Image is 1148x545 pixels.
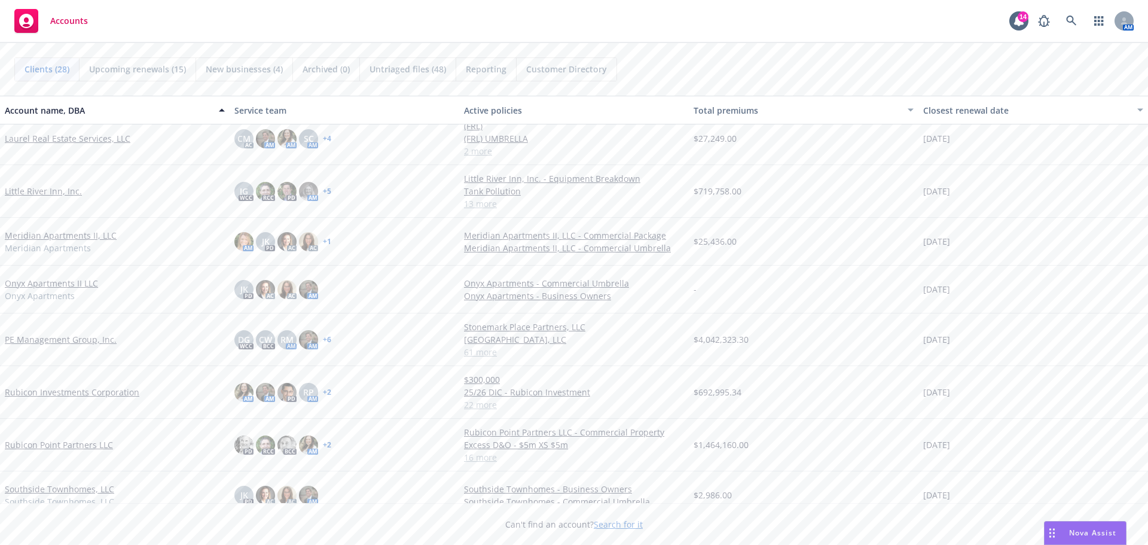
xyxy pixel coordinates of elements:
img: photo [277,383,297,402]
span: [DATE] [923,185,950,197]
a: 61 more [464,346,684,358]
span: DG [238,333,250,346]
span: Can't find an account? [505,518,643,531]
span: $27,249.00 [694,132,737,145]
span: SC [304,132,314,145]
a: + 2 [323,389,331,396]
img: photo [299,280,318,299]
span: Onyx Apartments [5,290,75,302]
a: Meridian Apartments II, LLC - Commercial Package [464,229,684,242]
span: [DATE] [923,489,950,501]
a: Meridian Apartments II, LLC - Commercial Umbrella [464,242,684,254]
a: Search for it [594,519,643,530]
div: Closest renewal date [923,104,1130,117]
span: Customer Directory [526,63,607,75]
span: [DATE] [923,333,950,346]
a: (FRL) [464,120,684,132]
a: + 4 [323,135,331,142]
a: Report a Bug [1032,9,1056,33]
a: Southside Townhomes, LLC [5,483,114,495]
a: $300,000 [464,373,684,386]
a: 13 more [464,197,684,210]
a: + 1 [323,238,331,245]
span: $719,758.00 [694,185,741,197]
img: photo [256,383,275,402]
a: Southside Townhomes - Business Owners [464,483,684,495]
span: [DATE] [923,386,950,398]
a: Search [1060,9,1083,33]
a: Onyx Apartments II LLC [5,277,98,290]
a: [GEOGRAPHIC_DATA], LLC [464,333,684,346]
a: Rubicon Investments Corporation [5,386,139,398]
span: $25,436.00 [694,235,737,248]
a: Onyx Apartments - Commercial Umbrella [464,277,684,290]
img: photo [234,436,254,455]
a: 2 more [464,145,684,157]
span: Southside Townhomes, LLC [5,495,114,508]
span: JG [240,185,248,197]
span: Reporting [466,63,506,75]
img: photo [277,280,297,299]
span: [DATE] [923,439,950,451]
img: photo [299,436,318,455]
span: Upcoming renewals (15) [89,63,186,75]
button: Closest renewal date [918,96,1148,124]
a: 16 more [464,451,684,464]
img: photo [277,129,297,148]
a: Tank Pollution [464,185,684,197]
img: photo [277,436,297,455]
img: photo [277,486,297,505]
div: Drag to move [1045,522,1060,544]
img: photo [299,232,318,251]
button: Total premiums [689,96,918,124]
a: (FRL) UMBRELLA [464,132,684,145]
a: Little River Inn, Inc. [5,185,82,197]
a: 25/26 DIC - Rubicon Investment [464,386,684,398]
span: RP [303,386,314,398]
div: Total premiums [694,104,900,117]
a: Switch app [1087,9,1111,33]
span: [DATE] [923,283,950,296]
span: Archived (0) [303,63,350,75]
img: photo [256,436,275,455]
a: Excess D&O - $5m XS $5m [464,439,684,451]
a: + 6 [323,336,331,343]
span: JK [262,235,270,248]
img: photo [299,182,318,201]
img: photo [277,232,297,251]
a: Laurel Real Estate Services, LLC [5,132,130,145]
span: Untriaged files (48) [370,63,446,75]
span: $1,464,160.00 [694,439,749,451]
a: PE Management Group, Inc. [5,333,117,346]
a: Southside Townhomes - Commercial Umbrella [464,495,684,508]
span: $4,042,323.30 [694,333,749,346]
div: Account name, DBA [5,104,212,117]
a: Onyx Apartments - Business Owners [464,290,684,302]
img: photo [256,486,275,505]
button: Nova Assist [1044,521,1126,545]
div: Service team [234,104,454,117]
a: Little River Inn, Inc. - Equipment Breakdown [464,172,684,185]
span: [DATE] [923,132,950,145]
img: photo [299,486,318,505]
img: photo [234,232,254,251]
span: Meridian Apartments [5,242,91,254]
button: Active policies [459,96,689,124]
span: - [694,283,697,296]
a: Rubicon Point Partners LLC [5,439,113,451]
span: [DATE] [923,235,950,248]
div: Active policies [464,104,684,117]
button: Service team [230,96,459,124]
img: photo [234,383,254,402]
a: Rubicon Point Partners LLC - Commercial Property [464,426,684,439]
img: photo [256,129,275,148]
a: Stonemark Place Partners, LLC [464,321,684,333]
img: photo [277,182,297,201]
span: JK [240,489,248,501]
